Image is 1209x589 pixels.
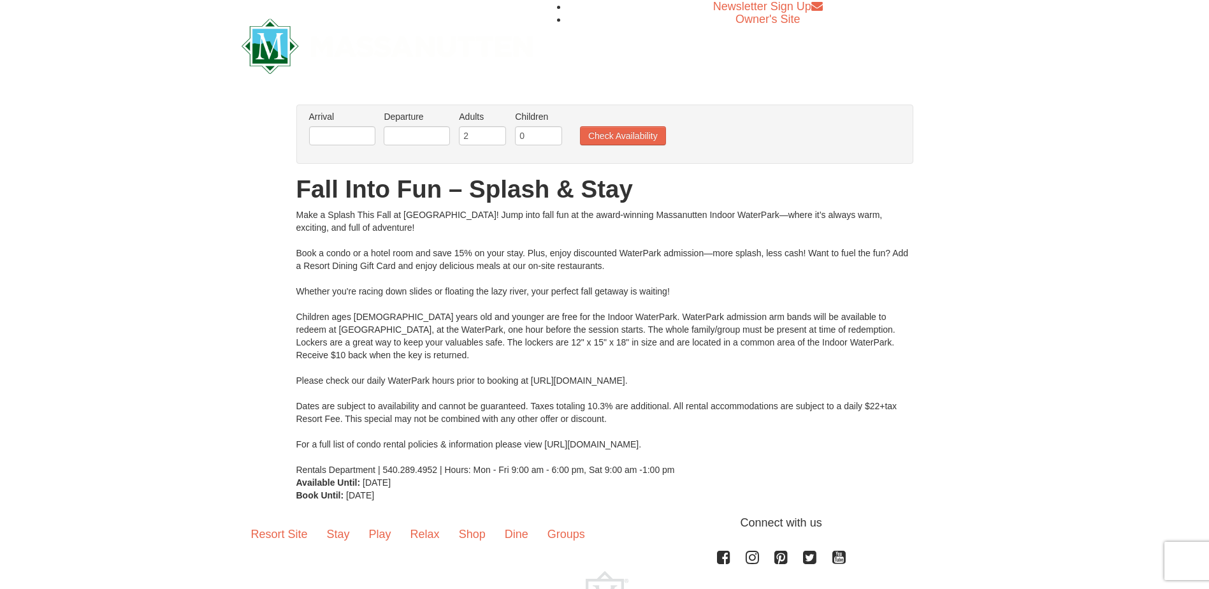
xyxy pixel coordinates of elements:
a: Groups [538,514,595,554]
a: Resort Site [242,514,317,554]
a: Massanutten Resort [242,29,533,59]
p: Connect with us [242,514,968,532]
div: Make a Splash This Fall at [GEOGRAPHIC_DATA]! Jump into fall fun at the award-winning Massanutten... [296,208,913,476]
a: Owner's Site [735,13,800,25]
strong: Available Until: [296,477,361,488]
label: Departure [384,110,450,123]
strong: Book Until: [296,490,344,500]
a: Shop [449,514,495,554]
label: Arrival [309,110,375,123]
img: Massanutten Resort Logo [242,18,533,74]
a: Relax [401,514,449,554]
label: Children [515,110,562,123]
button: Check Availability [580,126,666,145]
a: Dine [495,514,538,554]
span: [DATE] [363,477,391,488]
a: Stay [317,514,359,554]
label: Adults [459,110,506,123]
a: Play [359,514,401,554]
span: [DATE] [346,490,374,500]
h1: Fall Into Fun – Splash & Stay [296,177,913,202]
